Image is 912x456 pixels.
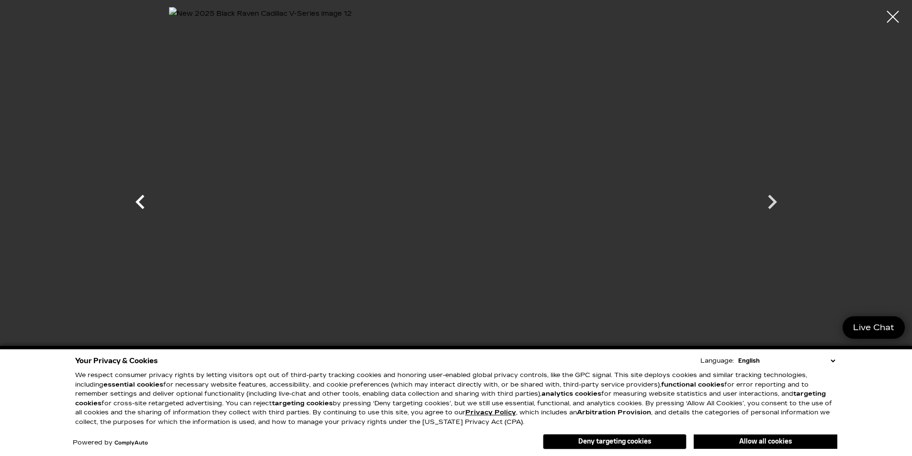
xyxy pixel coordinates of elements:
[75,354,158,367] span: Your Privacy & Cookies
[758,183,787,226] div: Next
[577,409,651,416] strong: Arbitration Provision
[126,183,155,226] div: Previous
[736,356,837,366] select: Language Select
[541,390,601,398] strong: analytics cookies
[694,434,837,449] button: Allow all cookies
[103,381,163,389] strong: essential cookies
[700,358,734,364] div: Language:
[75,390,826,407] strong: targeting cookies
[661,381,724,389] strong: functional cookies
[114,440,148,446] a: ComplyAuto
[169,7,743,379] img: New 2025 Black Raven Cadillac V-Series image 12
[272,400,333,407] strong: targeting cookies
[75,371,837,427] p: We respect consumer privacy rights by letting visitors opt out of third-party tracking cookies an...
[848,322,899,333] span: Live Chat
[73,440,148,446] div: Powered by
[465,409,516,416] u: Privacy Policy
[543,434,687,449] button: Deny targeting cookies
[843,316,905,339] a: Live Chat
